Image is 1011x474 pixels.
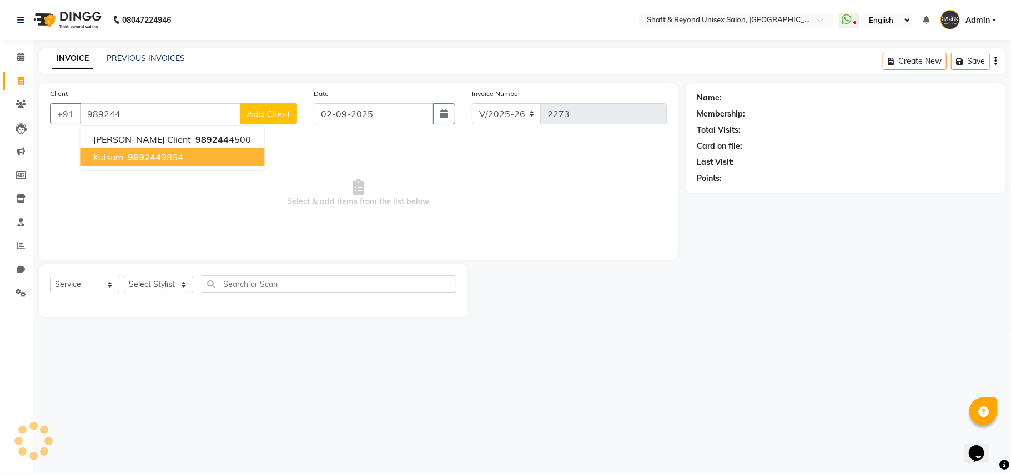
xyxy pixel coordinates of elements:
a: INVOICE [52,49,93,69]
span: Add Client [247,108,290,119]
div: Total Visits: [697,124,741,136]
button: Add Client [240,103,297,124]
div: Points: [697,173,722,184]
ngb-highlight: 9864 [125,152,183,163]
input: Search by Name/Mobile/Email/Code [80,103,240,124]
div: Card on file: [697,140,743,152]
a: PREVIOUS INVOICES [107,53,185,63]
label: Client [50,89,68,99]
ngb-highlight: 4500 [193,134,251,145]
img: logo [28,4,104,36]
span: Select & add items from the list below [50,138,667,249]
div: Name: [697,92,722,104]
input: Search or Scan [202,275,456,293]
span: Admin [965,14,990,26]
div: Membership: [697,108,746,120]
button: Save [951,53,990,70]
label: Invoice Number [472,89,520,99]
span: kulsum [93,152,123,163]
span: [PERSON_NAME] Client [93,134,191,145]
button: +91 [50,103,81,124]
span: 989244 [195,134,229,145]
label: Date [314,89,329,99]
div: Last Visit: [697,157,735,168]
b: 08047224946 [122,4,171,36]
span: 989244 [128,152,161,163]
img: Admin [940,10,960,29]
button: Create New [883,53,947,70]
iframe: chat widget [964,430,1000,463]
